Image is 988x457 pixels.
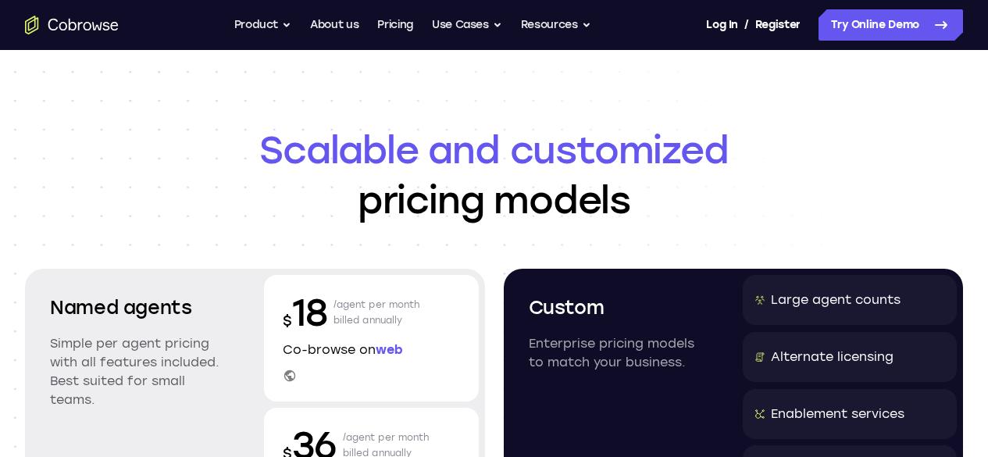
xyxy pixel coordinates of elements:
button: Resources [521,9,591,41]
h2: Custom [529,294,705,322]
p: 18 [283,287,326,337]
span: web [376,342,403,357]
div: Large agent counts [771,291,901,309]
button: Product [234,9,292,41]
a: Pricing [377,9,413,41]
p: /agent per month billed annually [333,287,421,337]
a: Go to the home page [25,16,119,34]
a: About us [310,9,358,41]
h1: pricing models [25,125,963,225]
a: Log In [706,9,737,41]
span: / [744,16,749,34]
a: Try Online Demo [819,9,963,41]
h2: Named agents [50,294,226,322]
div: Enablement services [771,405,904,423]
button: Use Cases [432,9,502,41]
p: Co-browse on [283,341,459,359]
span: Scalable and customized [25,125,963,175]
p: Enterprise pricing models to match your business. [529,334,705,372]
div: Alternate licensing [771,348,893,366]
span: $ [283,312,292,330]
a: Register [755,9,801,41]
p: Simple per agent pricing with all features included. Best suited for small teams. [50,334,226,409]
